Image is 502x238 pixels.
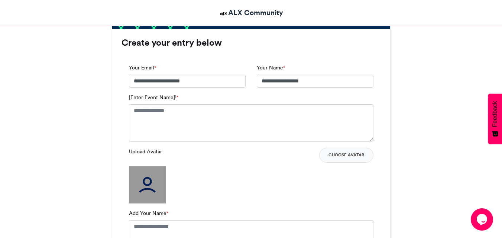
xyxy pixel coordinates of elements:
[129,166,166,203] img: user_filled.png
[129,94,178,101] label: [Enter Event Name]!
[492,101,498,127] span: Feedback
[488,94,502,144] button: Feedback - Show survey
[129,148,162,156] label: Upload Avatar
[129,209,168,217] label: Add Your Name
[471,208,495,231] iframe: chat widget
[219,7,283,18] a: ALX Community
[129,64,156,72] label: Your Email
[319,148,373,163] button: Choose Avatar
[122,38,381,47] h3: Create your entry below
[219,9,228,18] img: ALX Community
[257,64,285,72] label: Your Name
